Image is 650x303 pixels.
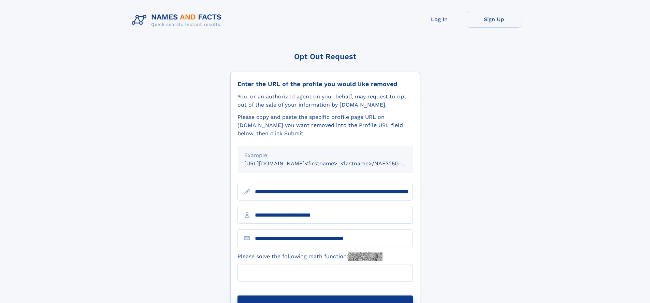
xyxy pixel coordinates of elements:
div: You, or an authorized agent on your behalf, may request to opt-out of the sale of your informatio... [237,93,413,109]
div: Opt Out Request [230,52,420,61]
a: Sign Up [467,11,521,28]
div: Enter the URL of the profile you would like removed [237,80,413,88]
img: Logo Names and Facts [129,11,227,29]
div: Please copy and paste the specific profile page URL on [DOMAIN_NAME] you want removed into the Pr... [237,113,413,138]
div: Example: [244,151,406,160]
small: [URL][DOMAIN_NAME]<firstname>_<lastname>/NAF325G-xxxxxxxx [244,160,426,167]
a: Log In [412,11,467,28]
label: Please solve the following math function: [237,252,382,261]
